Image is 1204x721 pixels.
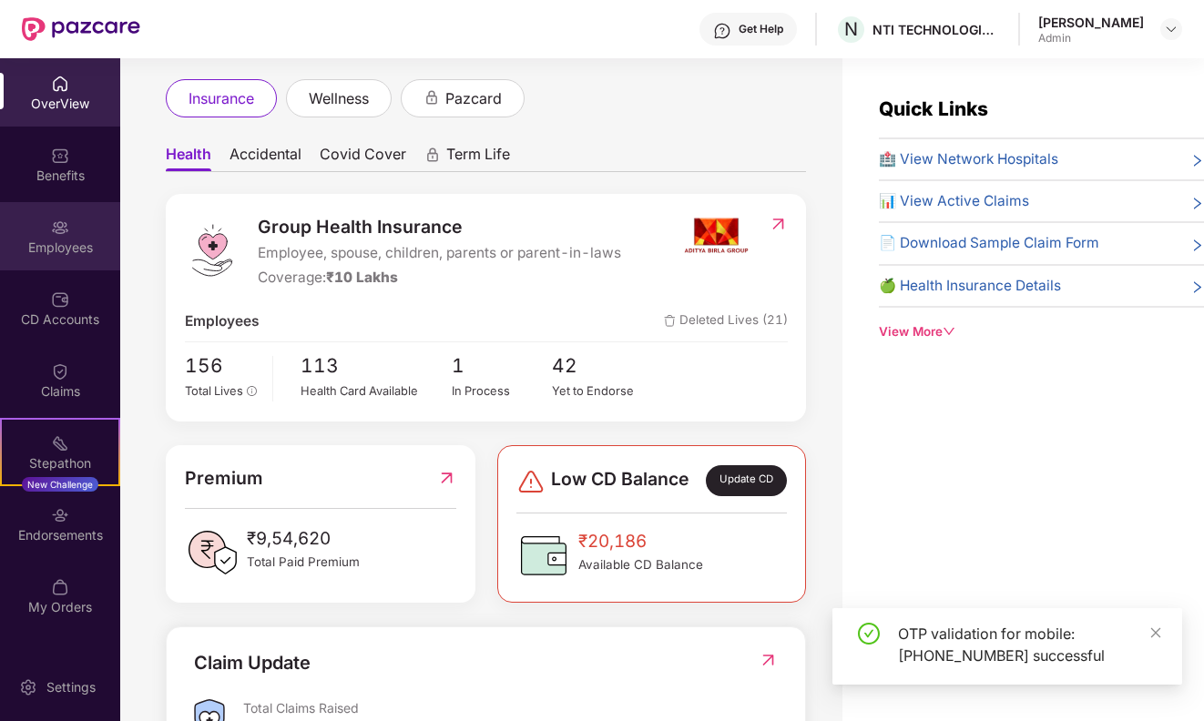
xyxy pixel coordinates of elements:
img: deleteIcon [664,315,676,327]
div: Get Help [739,22,783,36]
img: svg+xml;base64,PHN2ZyBpZD0iQmVuZWZpdHMiIHhtbG5zPSJodHRwOi8vd3d3LnczLm9yZy8yMDAwL3N2ZyIgd2lkdGg9Ij... [51,147,69,165]
span: Premium [185,464,263,493]
img: RedirectIcon [769,215,788,233]
div: Coverage: [258,267,621,289]
img: svg+xml;base64,PHN2ZyBpZD0iQ2xhaW0iIHhtbG5zPSJodHRwOi8vd3d3LnczLm9yZy8yMDAwL3N2ZyIgd2lkdGg9IjIwIi... [51,362,69,381]
div: In Process [452,381,552,400]
img: svg+xml;base64,PHN2ZyBpZD0iU2V0dGluZy0yMHgyMCIgeG1sbnM9Imh0dHA6Ly93d3cudzMub3JnLzIwMDAvc3ZnIiB3aW... [19,678,37,696]
span: Total Paid Premium [247,553,360,572]
div: [PERSON_NAME] [1038,14,1144,31]
span: N [844,18,858,40]
span: Employees [185,310,259,332]
span: Employee, spouse, children, parents or parent-in-laws [258,242,621,264]
span: Deleted Lives (21) [664,310,788,332]
img: CDBalanceIcon [516,528,571,583]
img: svg+xml;base64,PHN2ZyBpZD0iRW5kb3JzZW1lbnRzIiB4bWxucz0iaHR0cDovL3d3dy53My5vcmcvMjAwMC9zdmciIHdpZH... [51,506,69,524]
span: insurance [189,87,254,110]
img: svg+xml;base64,PHN2ZyBpZD0iRHJvcGRvd24tMzJ4MzIiIHhtbG5zPSJodHRwOi8vd3d3LnczLm9yZy8yMDAwL3N2ZyIgd2... [1164,22,1178,36]
span: 113 [301,351,451,381]
span: 📊 View Active Claims [879,190,1029,212]
div: animation [423,89,440,106]
div: Claim Update [194,649,311,677]
span: Covid Cover [320,145,406,171]
div: Yet to Endorse [552,381,652,400]
div: Health Card Available [301,381,451,400]
span: right [1190,279,1204,297]
div: animation [424,147,441,163]
div: Admin [1038,31,1144,46]
div: Stepathon [2,454,118,472]
span: Accidental [230,145,301,171]
img: logo [185,223,240,278]
span: ₹10 Lakhs [326,269,398,286]
img: RedirectIcon [437,464,456,493]
span: ₹20,186 [578,528,703,555]
div: Settings [41,678,101,696]
span: right [1190,152,1204,170]
div: Update CD [706,465,787,496]
span: check-circle [858,623,880,645]
span: 📄 Download Sample Claim Form [879,232,1099,254]
div: NTI TECHNOLOGIES PRIVATE LIMITED [872,21,1000,38]
div: OTP validation for mobile: [PHONE_NUMBER] successful [898,623,1160,666]
span: Health [166,145,211,171]
div: New Challenge [22,477,98,492]
img: svg+xml;base64,PHN2ZyBpZD0iSG9tZSIgeG1sbnM9Imh0dHA6Ly93d3cudzMub3JnLzIwMDAvc3ZnIiB3aWR0aD0iMjAiIG... [51,75,69,93]
span: 42 [552,351,652,381]
span: Group Health Insurance [258,213,621,241]
span: 🏥 View Network Hospitals [879,148,1058,170]
img: svg+xml;base64,PHN2ZyBpZD0iRW1wbG95ZWVzIiB4bWxucz0iaHR0cDovL3d3dy53My5vcmcvMjAwMC9zdmciIHdpZHRoPS... [51,218,69,237]
span: 1 [452,351,552,381]
span: right [1190,194,1204,212]
span: down [943,325,954,337]
span: pazcard [445,87,502,110]
span: Low CD Balance [551,465,689,496]
span: info-circle [247,386,257,396]
span: ₹9,54,620 [247,525,360,553]
img: svg+xml;base64,PHN2ZyBpZD0iRGFuZ2VyLTMyeDMyIiB4bWxucz0iaHR0cDovL3d3dy53My5vcmcvMjAwMC9zdmciIHdpZH... [516,467,546,496]
div: View More [879,322,1204,341]
img: svg+xml;base64,PHN2ZyB4bWxucz0iaHR0cDovL3d3dy53My5vcmcvMjAwMC9zdmciIHdpZHRoPSIyMSIgaGVpZ2h0PSIyMC... [51,434,69,452]
img: RedirectIcon [759,651,778,669]
span: Quick Links [879,97,988,120]
span: close [1149,626,1162,639]
img: insurerIcon [682,213,750,259]
img: svg+xml;base64,PHN2ZyBpZD0iSGVscC0zMngzMiIgeG1sbnM9Imh0dHA6Ly93d3cudzMub3JnLzIwMDAvc3ZnIiB3aWR0aD... [713,22,731,40]
div: Total Claims Raised [243,699,778,716]
span: 156 [185,351,260,381]
span: Available CD Balance [578,555,703,574]
span: 🍏 Health Insurance Details [879,275,1061,297]
span: right [1190,236,1204,254]
img: svg+xml;base64,PHN2ZyBpZD0iTXlfT3JkZXJzIiBkYXRhLW5hbWU9Ik15IE9yZGVycyIgeG1sbnM9Imh0dHA6Ly93d3cudz... [51,578,69,596]
span: Total Lives [185,383,243,398]
span: Term Life [446,145,510,171]
img: PaidPremiumIcon [185,525,240,580]
span: wellness [309,87,369,110]
img: svg+xml;base64,PHN2ZyBpZD0iQ0RfQWNjb3VudHMiIGRhdGEtbmFtZT0iQ0QgQWNjb3VudHMiIHhtbG5zPSJodHRwOi8vd3... [51,290,69,309]
img: New Pazcare Logo [22,17,140,41]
